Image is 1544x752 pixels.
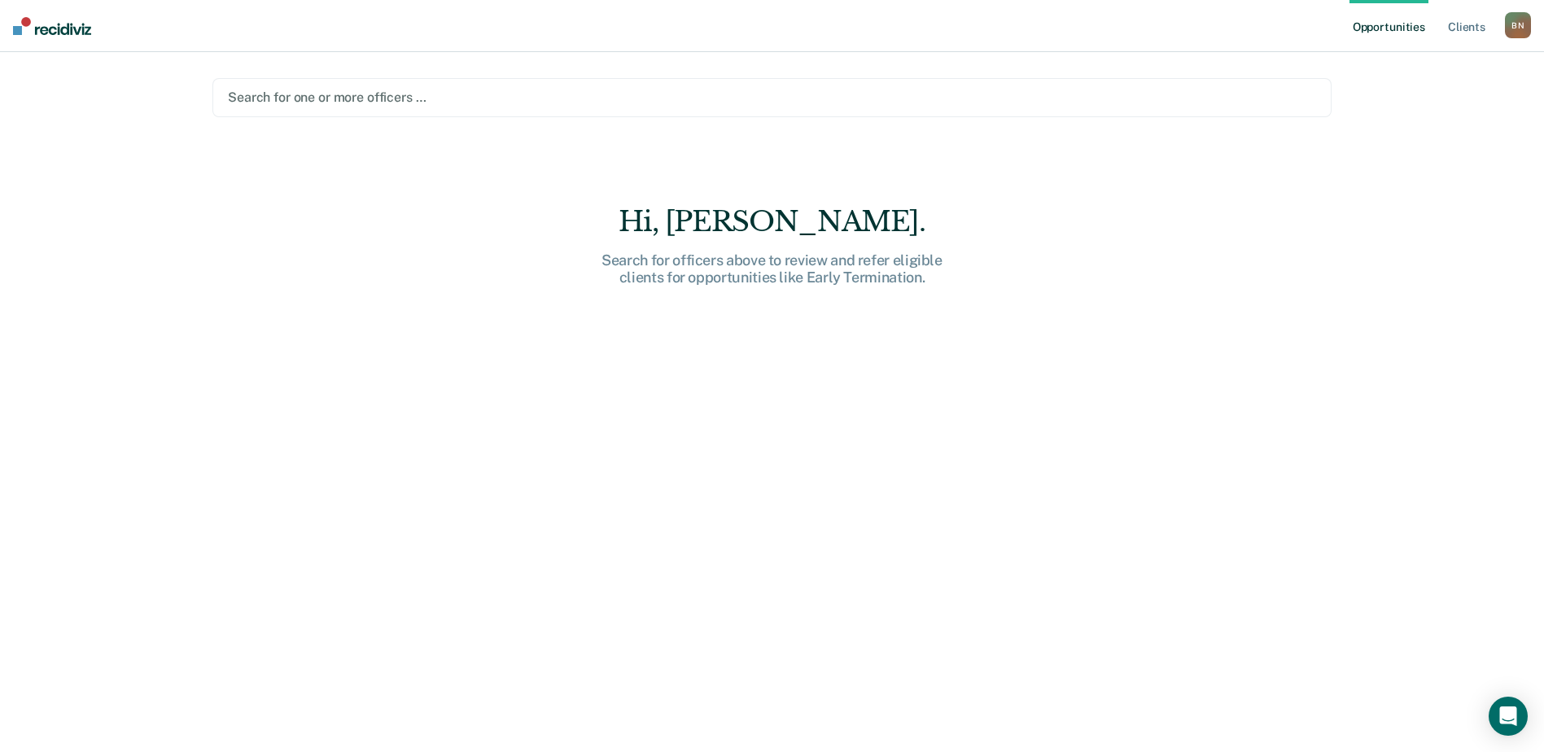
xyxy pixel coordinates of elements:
img: Recidiviz [13,17,91,35]
div: Hi, [PERSON_NAME]. [512,205,1033,238]
button: BN [1505,12,1531,38]
div: B N [1505,12,1531,38]
div: Search for officers above to review and refer eligible clients for opportunities like Early Termi... [512,251,1033,286]
div: Open Intercom Messenger [1489,697,1528,736]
